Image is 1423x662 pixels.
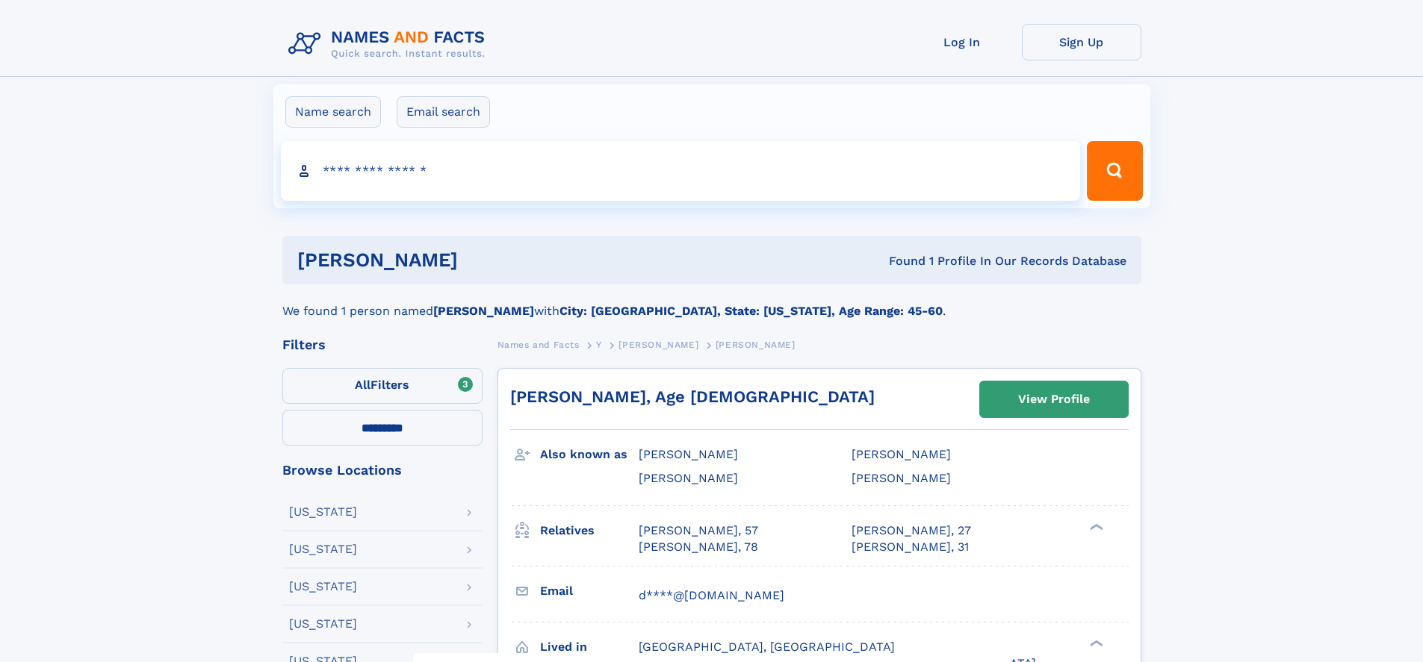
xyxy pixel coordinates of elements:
[1086,522,1104,531] div: ❯
[282,368,483,404] label: Filters
[639,447,738,461] span: [PERSON_NAME]
[540,518,639,543] h3: Relatives
[673,253,1126,269] div: Found 1 Profile In Our Records Database
[852,471,951,485] span: [PERSON_NAME]
[639,640,895,654] span: [GEOGRAPHIC_DATA], [GEOGRAPHIC_DATA]
[497,335,580,354] a: Names and Facts
[639,471,738,485] span: [PERSON_NAME]
[619,340,698,350] span: [PERSON_NAME]
[289,618,357,630] div: [US_STATE]
[559,304,943,318] b: City: [GEOGRAPHIC_DATA], State: [US_STATE], Age Range: 45-60
[289,543,357,555] div: [US_STATE]
[540,634,639,660] h3: Lived in
[297,251,674,269] h1: [PERSON_NAME]
[1086,638,1104,648] div: ❯
[281,141,1081,201] input: search input
[540,578,639,604] h3: Email
[285,96,381,128] label: Name search
[716,340,796,350] span: [PERSON_NAME]
[397,96,490,128] label: Email search
[1087,141,1142,201] button: Search Button
[1022,24,1141,60] a: Sign Up
[1018,382,1090,416] div: View Profile
[980,381,1128,417] a: View Profile
[596,335,602,354] a: Y
[852,539,969,555] a: [PERSON_NAME], 31
[596,340,602,350] span: Y
[852,522,971,539] a: [PERSON_NAME], 27
[639,539,758,555] a: [PERSON_NAME], 78
[289,581,357,593] div: [US_STATE]
[282,24,497,64] img: Logo Names and Facts
[540,442,639,467] h3: Also known as
[282,284,1141,320] div: We found 1 person named with .
[639,522,758,539] a: [PERSON_NAME], 57
[433,304,534,318] b: [PERSON_NAME]
[355,378,371,392] span: All
[619,335,698,354] a: [PERSON_NAME]
[289,506,357,518] div: [US_STATE]
[852,447,951,461] span: [PERSON_NAME]
[510,387,875,406] a: [PERSON_NAME], Age [DEMOGRAPHIC_DATA]
[902,24,1022,60] a: Log In
[282,338,483,352] div: Filters
[282,463,483,477] div: Browse Locations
